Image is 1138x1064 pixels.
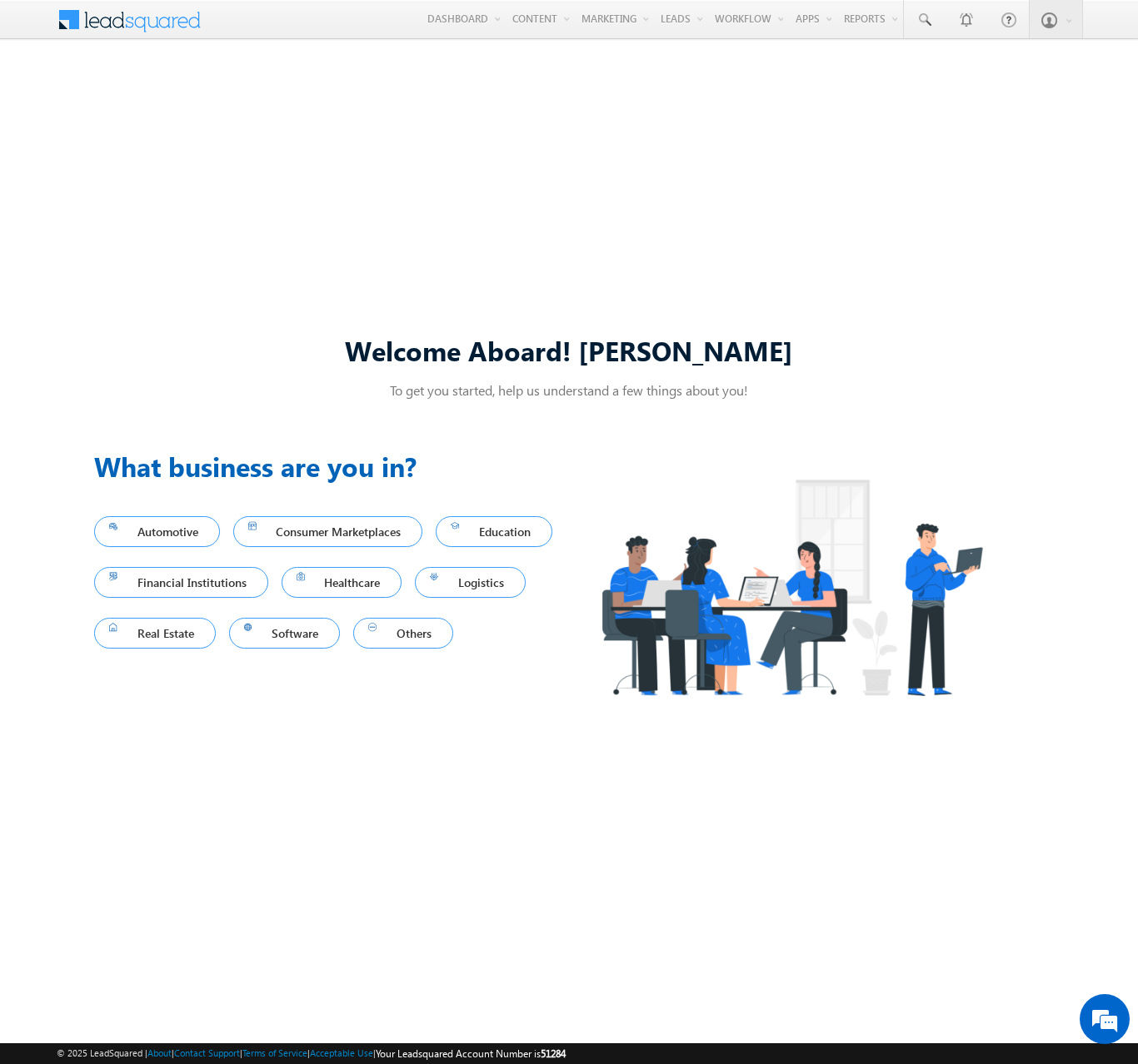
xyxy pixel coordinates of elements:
span: Education [451,520,537,543]
div: Welcome Aboard! [PERSON_NAME] [94,332,1044,368]
p: To get you started, help us understand a few things about you! [94,381,1044,399]
a: Acceptable Use [310,1047,373,1058]
span: © 2025 LeadSquared | | | | | [57,1046,566,1062]
span: Consumer Marketplaces [248,520,408,543]
h3: What business are you in? [94,446,569,486]
span: Automotive [109,520,205,543]
span: Your Leadsquared Account Number is [376,1047,566,1060]
span: Healthcare [297,571,387,594]
a: Terms of Service [242,1047,307,1058]
span: Logistics [430,571,511,594]
a: Contact Support [174,1047,240,1058]
a: About [147,1047,172,1058]
span: Software [244,622,326,644]
img: Industry.png [569,446,1014,728]
span: Others [368,622,438,644]
span: Financial Institutions [109,571,253,594]
span: 51284 [541,1047,566,1060]
span: Real Estate [109,622,201,644]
